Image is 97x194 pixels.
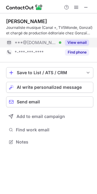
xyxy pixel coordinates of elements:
[15,40,57,45] span: ***@[DOMAIN_NAME]
[6,111,93,122] button: Add to email campaign
[6,4,43,11] img: ContactOut v5.3.10
[16,127,91,133] span: Find work email
[65,49,89,55] button: Reveal Button
[6,138,93,146] button: Notes
[6,18,47,24] div: [PERSON_NAME]
[6,82,93,93] button: AI write personalized message
[6,67,93,78] button: save-profile-one-click
[6,25,93,36] div: Journaliste musique (Canal +, TV5Monde, Gonzaï) et chargé de production éditoriale chez Gonzaï Pr...
[17,70,83,75] div: Save to List / ATS / CRM
[17,85,82,90] span: AI write personalized message
[6,96,93,107] button: Send email
[17,99,40,104] span: Send email
[16,139,91,145] span: Notes
[16,114,65,119] span: Add to email campaign
[6,126,93,134] button: Find work email
[65,40,89,46] button: Reveal Button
